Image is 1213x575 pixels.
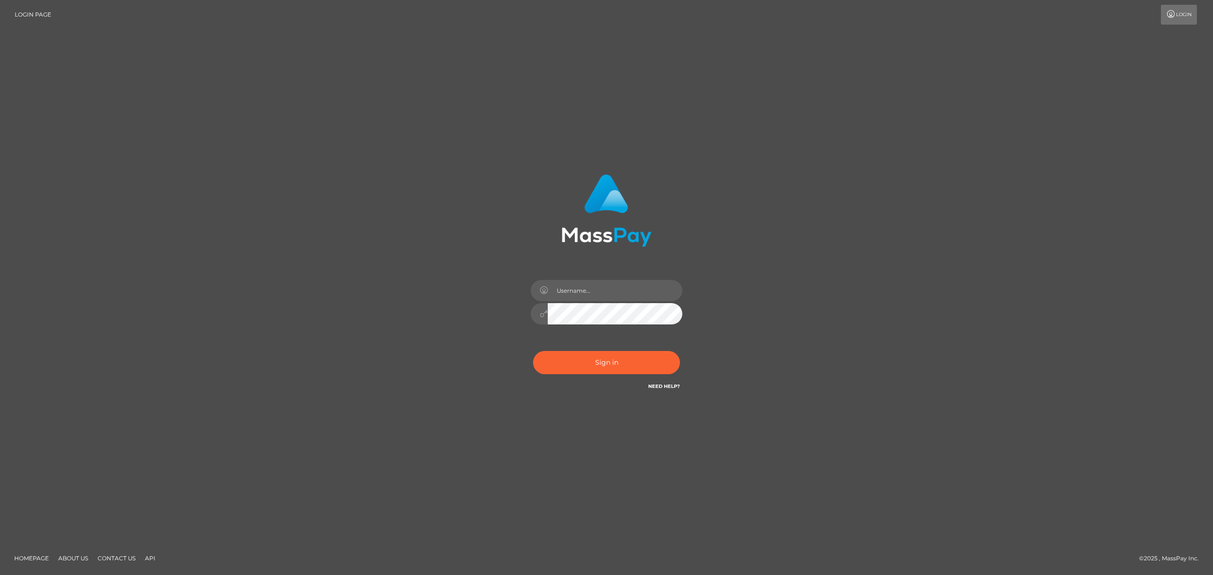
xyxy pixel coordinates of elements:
a: Homepage [10,551,53,566]
a: Login [1161,5,1197,25]
div: © 2025 , MassPay Inc. [1139,553,1206,564]
a: API [141,551,159,566]
a: Login Page [15,5,51,25]
a: About Us [54,551,92,566]
img: MassPay Login [561,174,652,247]
button: Sign in [533,351,680,374]
a: Contact Us [94,551,139,566]
input: Username... [548,280,682,301]
a: Need Help? [648,383,680,389]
